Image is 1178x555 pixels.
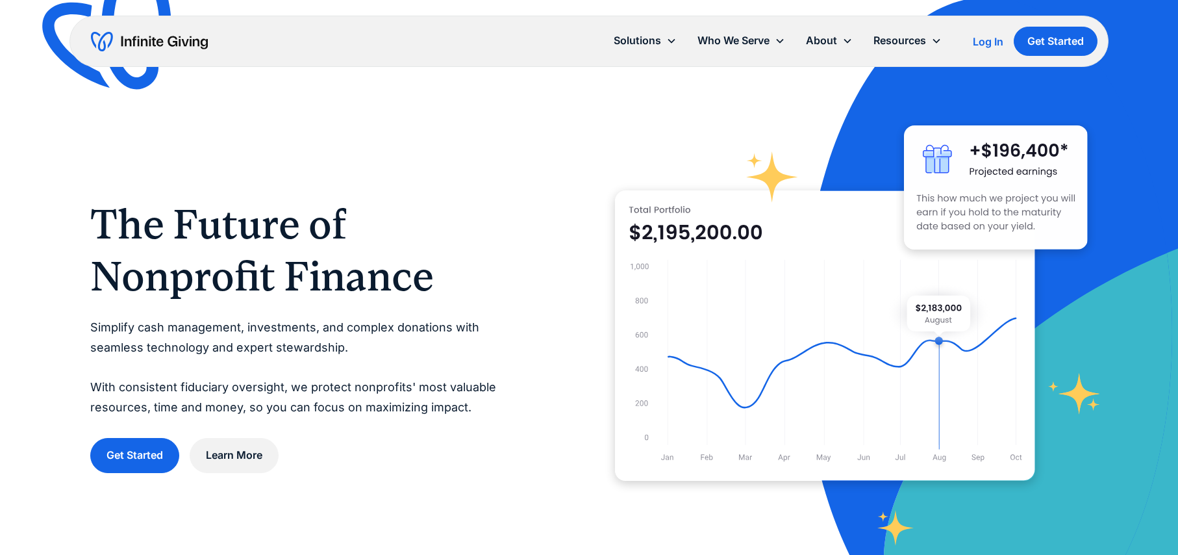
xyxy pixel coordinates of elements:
a: Get Started [1014,27,1097,56]
p: Simplify cash management, investments, and complex donations with seamless technology and expert ... [90,318,510,417]
a: Log In [973,34,1003,49]
div: Resources [873,32,926,49]
img: fundraising star [1048,373,1101,414]
div: Solutions [603,27,687,55]
a: home [91,31,208,52]
div: About [806,32,837,49]
img: nonprofit donation platform [615,190,1035,481]
div: Resources [863,27,952,55]
a: Learn More [190,438,279,472]
div: Solutions [614,32,661,49]
div: Who We Serve [697,32,770,49]
div: About [796,27,863,55]
div: Log In [973,36,1003,47]
h1: The Future of Nonprofit Finance [90,198,510,302]
a: Get Started [90,438,179,472]
div: Who We Serve [687,27,796,55]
